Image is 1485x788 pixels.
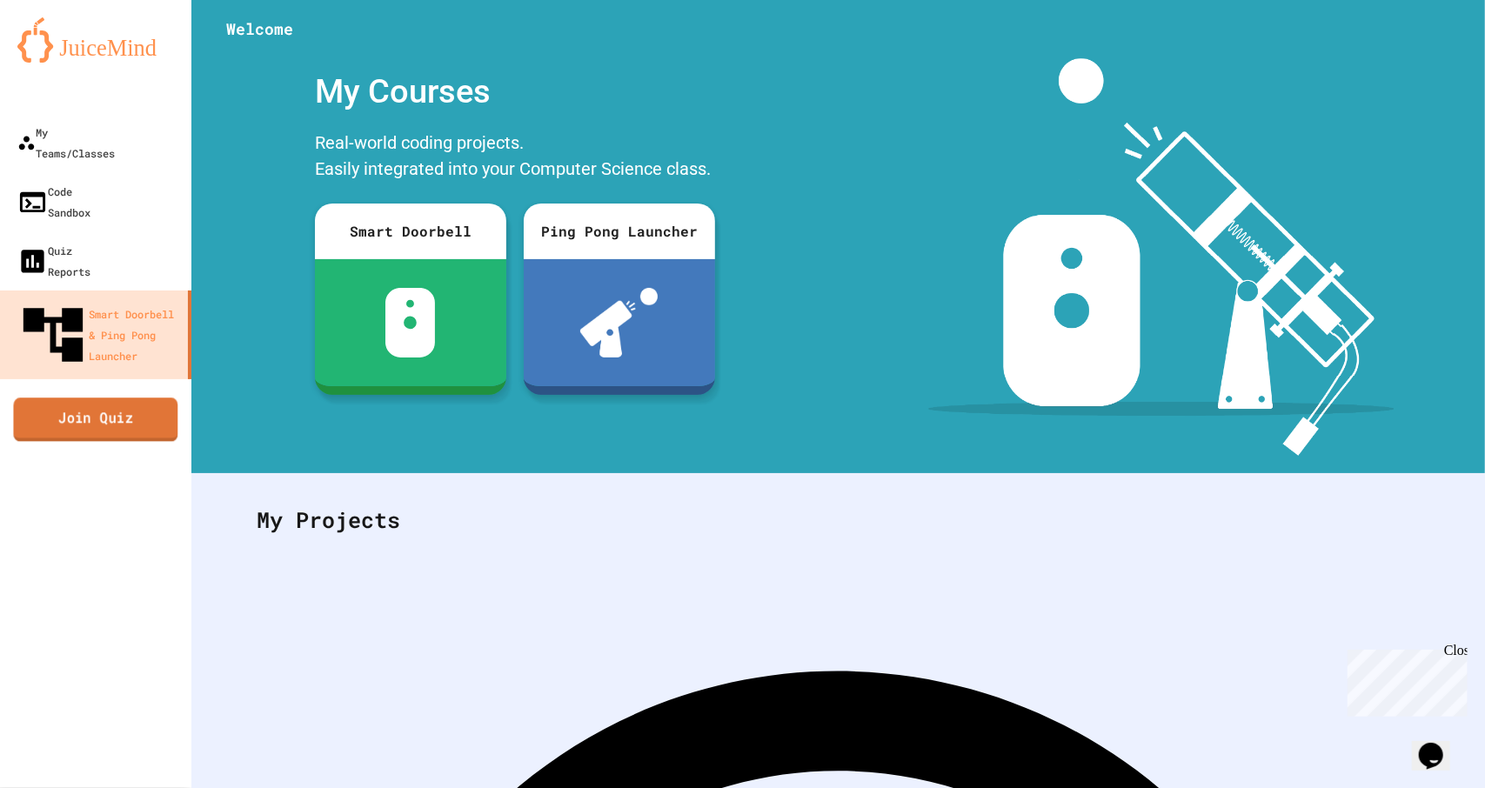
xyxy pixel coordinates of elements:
[928,58,1395,456] img: banner-image-my-projects.png
[385,288,435,357] img: sdb-white.svg
[239,486,1437,554] div: My Projects
[17,122,115,164] div: My Teams/Classes
[17,299,181,371] div: Smart Doorbell & Ping Pong Launcher
[315,204,506,259] div: Smart Doorbell
[7,7,120,110] div: Chat with us now!Close
[306,125,724,190] div: Real-world coding projects. Easily integrated into your Computer Science class.
[306,58,724,125] div: My Courses
[13,397,177,441] a: Join Quiz
[524,204,715,259] div: Ping Pong Launcher
[580,288,658,357] img: ppl-with-ball.png
[1341,643,1468,717] iframe: chat widget
[17,181,90,223] div: Code Sandbox
[17,240,90,282] div: Quiz Reports
[17,17,174,63] img: logo-orange.svg
[1412,718,1468,771] iframe: chat widget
